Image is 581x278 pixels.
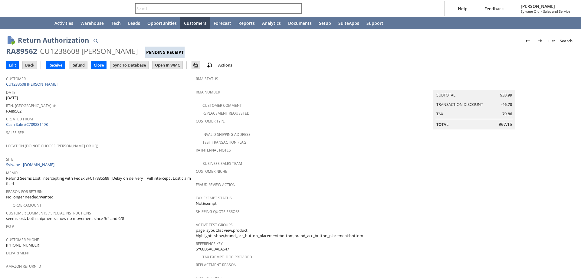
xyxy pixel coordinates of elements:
a: Replacement reason [196,262,236,267]
div: Shortcuts [22,17,36,29]
span: [PHONE_NUMBER] [6,242,40,248]
a: List [546,36,557,46]
a: Customer Comments / Special Instructions [6,211,91,216]
input: Search [136,5,293,12]
input: Receive [46,61,65,69]
a: Replacement Requested [202,111,250,116]
a: Business Sales Team [202,161,242,166]
a: RMA Status [196,76,218,81]
span: Sales and Service [543,9,570,14]
span: 967.15 [499,121,512,127]
img: Next [536,37,543,44]
svg: Search [293,5,300,12]
div: Pending Receipt [145,47,185,58]
span: - [541,9,542,14]
a: Customers [180,17,210,29]
a: Search [557,36,575,46]
a: PO # [6,224,14,229]
a: Sales Rep [6,130,24,135]
span: Warehouse [80,20,104,26]
span: NotExempt [196,201,217,206]
a: Test Transaction Flag [202,140,246,145]
a: Tax Exempt. Doc Provided [202,254,252,260]
svg: Shortcuts [25,19,33,27]
a: Cash Sale #C709281493 [6,122,48,127]
a: Fraud Review Action [196,182,235,187]
span: Sylvane Old [521,9,540,14]
span: seems lost, both shipments show no movement since 9/4 and 9/8 [6,216,124,221]
span: RA89562 [6,108,21,114]
input: Close [91,61,106,69]
a: Customer Comment [202,103,242,108]
span: page layout:list view,product highlights:show,brand_acc_button_placement:bottom,brand_acc_button_... [196,227,382,239]
a: SuiteApps [335,17,363,29]
a: Opportunities [144,17,180,29]
a: Location (Do Not Choose [PERSON_NAME] or HQ) [6,143,98,149]
input: Open In WMC [153,61,182,69]
span: Activities [54,20,73,26]
a: CU1238608 [PERSON_NAME] [6,81,59,87]
a: Active Test Groups [196,222,233,227]
a: Department [6,250,30,256]
span: SY68B5AC0AEA547 [196,246,229,252]
a: Support [363,17,387,29]
span: Reports [238,20,255,26]
a: Home [36,17,51,29]
input: Refund [69,61,87,69]
a: Memo [6,170,18,175]
span: Leads [128,20,140,26]
input: Edit [6,61,18,69]
caption: Summary [433,80,515,90]
a: Leads [124,17,144,29]
span: Support [366,20,383,26]
span: Documents [288,20,312,26]
a: Reference Key [196,241,223,246]
a: Subtotal [436,92,455,98]
span: Help [458,6,468,11]
input: Back [23,61,37,69]
span: Customers [184,20,206,26]
a: Reason For Return [6,189,43,194]
a: Warehouse [77,17,107,29]
span: Refund Seems Lost, intercepting with FedEx SFC17835589 |Delay on delivery | will intercept , Lost... [6,175,193,187]
a: Transaction Discount [436,102,483,107]
a: Activities [51,17,77,29]
a: Tax Exempt Status [196,195,232,201]
span: No longer needed/wanted [6,194,54,200]
a: Setup [315,17,335,29]
h1: Return Authorization [18,35,89,45]
span: Setup [319,20,331,26]
span: -46.70 [501,102,512,107]
span: Forecast [214,20,231,26]
a: Documents [284,17,315,29]
span: Tech [111,20,121,26]
a: Actions [216,62,235,68]
a: Rtn. [GEOGRAPHIC_DATA]. # [6,103,56,108]
a: Forecast [210,17,235,29]
span: [DATE] [6,95,18,101]
a: Invalid Shipping Address [202,132,251,137]
span: 933.99 [500,92,512,98]
a: Tech [107,17,124,29]
div: CU1238608 [PERSON_NAME] [40,46,138,56]
a: Total [436,122,448,127]
input: Sync To Database [110,61,148,69]
a: RA Internal Notes [196,148,231,153]
img: add-record.svg [206,61,213,69]
a: RMA Number [196,90,220,95]
a: Order Amount [13,203,41,208]
a: Customer Type [196,119,225,124]
a: Customer Phone [6,237,39,242]
img: Previous [524,37,531,44]
div: RA89562 [6,46,37,56]
a: Customer Niche [196,169,227,174]
span: [PERSON_NAME] [521,3,570,9]
img: Print [192,61,199,69]
a: Created From [6,116,33,122]
svg: Recent Records [11,19,18,27]
a: Shipping Quote Errors [196,209,240,214]
a: Sylvane - [DOMAIN_NAME] [6,162,56,167]
a: Amazon Return ID [6,264,41,269]
span: Analytics [262,20,281,26]
span: Feedback [484,6,504,11]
